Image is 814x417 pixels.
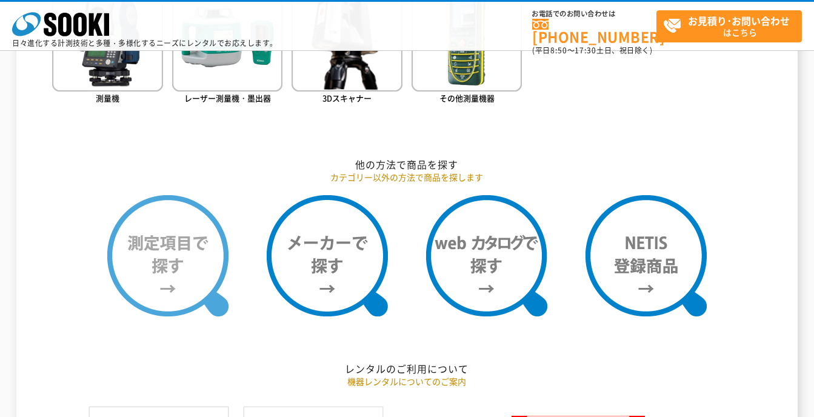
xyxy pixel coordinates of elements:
[107,195,229,316] img: 測定項目で探す
[426,195,547,316] img: webカタログで探す
[322,92,372,104] span: 3Dスキャナー
[585,195,707,316] img: NETIS登録商品
[52,375,761,388] p: 機器レンタルについてのご案内
[550,45,567,56] span: 8:50
[663,11,801,41] span: はこちら
[532,10,656,18] span: お電話でのお問い合わせは
[96,92,119,104] span: 測量機
[267,195,388,316] img: メーカーで探す
[532,19,656,44] a: [PHONE_NUMBER]
[52,158,761,171] h2: 他の方法で商品を探す
[52,362,761,375] h2: レンタルのご利用について
[184,92,271,104] span: レーザー測量機・墨出器
[656,10,802,42] a: お見積り･お問い合わせはこちら
[439,92,495,104] span: その他測量機器
[52,171,761,184] p: カテゴリー以外の方法で商品を探します
[575,45,596,56] span: 17:30
[532,45,652,56] span: (平日 ～ 土日、祝日除く)
[688,13,790,28] strong: お見積り･お問い合わせ
[12,39,278,47] p: 日々進化する計測技術と多種・多様化するニーズにレンタルでお応えします。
